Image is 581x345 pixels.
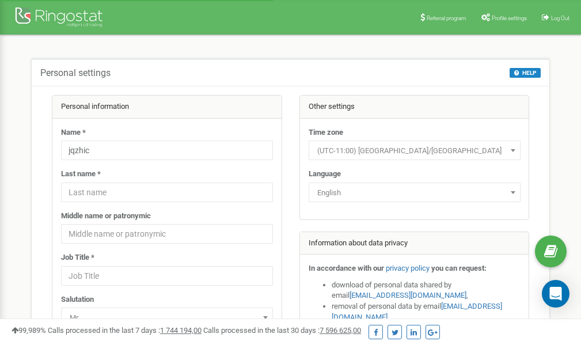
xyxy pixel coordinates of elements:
h5: Personal settings [40,68,111,78]
span: (UTC-11:00) Pacific/Midway [309,141,521,160]
span: 99,989% [12,326,46,335]
li: download of personal data shared by email , [332,280,521,301]
input: Last name [61,183,273,202]
span: English [309,183,521,202]
input: Middle name or patronymic [61,224,273,244]
label: Name * [61,127,86,138]
label: Middle name or patronymic [61,211,151,222]
label: Salutation [61,294,94,305]
input: Name [61,141,273,160]
span: Calls processed in the last 30 days : [203,326,361,335]
div: Information about data privacy [300,232,529,255]
div: Personal information [52,96,282,119]
span: Log Out [551,15,569,21]
div: Open Intercom Messenger [542,280,569,308]
button: HELP [510,68,541,78]
u: 1 744 194,00 [160,326,202,335]
span: (UTC-11:00) Pacific/Midway [313,143,517,159]
a: privacy policy [386,264,430,272]
span: English [313,185,517,201]
label: Language [309,169,341,180]
u: 7 596 625,00 [320,326,361,335]
span: Mr. [61,308,273,327]
span: Profile settings [492,15,527,21]
li: removal of personal data by email , [332,301,521,323]
strong: In accordance with our [309,264,384,272]
label: Job Title * [61,252,94,263]
span: Calls processed in the last 7 days : [48,326,202,335]
input: Job Title [61,266,273,286]
span: Referral program [427,15,466,21]
label: Time zone [309,127,343,138]
label: Last name * [61,169,101,180]
span: Mr. [65,310,269,326]
div: Other settings [300,96,529,119]
strong: you can request: [431,264,487,272]
a: [EMAIL_ADDRESS][DOMAIN_NAME] [350,291,466,299]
